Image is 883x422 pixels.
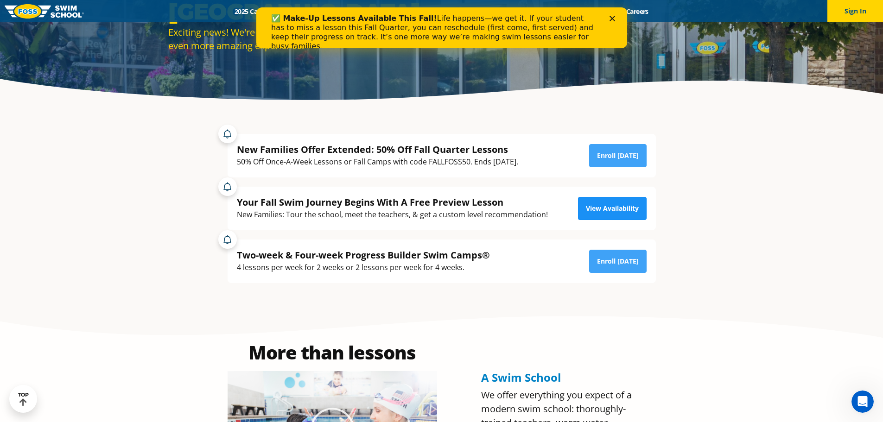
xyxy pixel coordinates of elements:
[851,391,874,413] iframe: Intercom live chat
[237,143,518,156] div: New Families Offer Extended: 50% Off Fall Quarter Lessons
[228,343,437,362] h2: More than lessons
[481,370,561,385] span: A Swim School
[589,250,647,273] a: Enroll [DATE]
[405,7,491,16] a: About [PERSON_NAME]
[491,7,589,16] a: Swim Like [PERSON_NAME]
[589,144,647,167] a: Enroll [DATE]
[237,208,548,221] div: New Families: Tour the school, meet the teachers, & get a custom level recommendation!
[15,6,341,44] div: Life happens—we get it. If your student has to miss a lesson this Fall Quarter, you can reschedul...
[353,8,362,14] div: Close
[589,7,618,16] a: Blog
[18,392,29,406] div: TOP
[227,7,285,16] a: 2025 Calendar
[237,196,548,208] div: Your Fall Swim Journey Begins With A Free Preview Lesson
[15,6,181,15] b: ✅ Make-Up Lessons Available This Fall!
[578,197,647,220] a: View Availability
[618,7,656,16] a: Careers
[324,7,405,16] a: Swim Path® Program
[168,25,437,52] div: Exciting news! We're undergoing a renovation to bring you an even more amazing experience.
[5,4,84,19] img: FOSS Swim School Logo
[237,249,490,261] div: Two-week & Four-week Progress Builder Swim Camps®
[256,7,627,48] iframe: Intercom live chat banner
[285,7,324,16] a: Schools
[237,156,518,168] div: 50% Off Once-A-Week Lessons or Fall Camps with code FALLFOSS50. Ends [DATE].
[237,261,490,274] div: 4 lessons per week for 2 weeks or 2 lessons per week for 4 weeks.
